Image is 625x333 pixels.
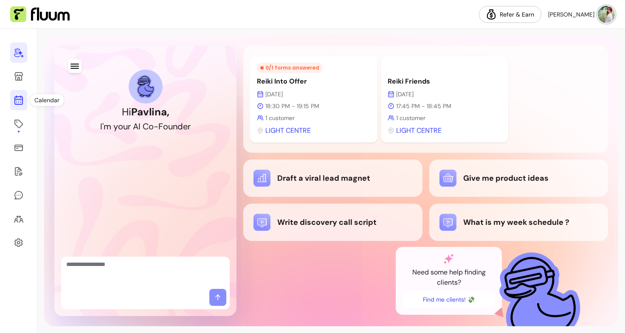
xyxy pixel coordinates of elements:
[149,120,154,132] div: o
[102,120,104,132] div: '
[154,120,158,132] div: -
[66,260,225,285] textarea: Ask me anything...
[10,90,27,110] a: Calendar
[10,161,27,182] a: Forms
[131,105,169,118] b: Pavlina ,
[123,120,128,132] div: u
[257,63,323,73] div: 0 / 1 forms answered
[10,114,27,134] a: Offerings
[10,66,27,87] a: Storefront
[388,102,501,110] p: 17:45 PM - 18:45 PM
[598,6,615,23] img: avatar
[177,120,183,132] div: d
[253,214,412,231] div: Write discovery call script
[253,214,270,231] img: Write discovery call script
[188,120,191,132] div: r
[133,120,138,132] div: A
[30,94,64,106] div: Calendar
[10,137,27,158] a: Sales
[173,120,177,132] div: n
[183,120,188,132] div: e
[403,267,495,288] p: Need some help finding clients?
[479,6,541,23] a: Refer & Earn
[122,105,169,119] h1: Hi
[439,214,598,231] div: What is my week schedule ?
[257,114,371,122] p: 1 customer
[388,76,501,87] p: Reiki Friends
[10,185,27,205] a: My Messages
[10,209,27,229] a: Clients
[100,120,102,132] div: I
[257,76,371,87] p: Reiki Into Offer
[388,114,501,122] p: 1 customer
[113,120,118,132] div: y
[253,170,270,187] img: Draft a viral lead magnet
[10,42,27,63] a: Home
[439,170,598,187] div: Give me product ideas
[138,120,141,132] div: I
[10,232,27,253] a: Settings
[100,120,191,132] h2: I'm your AI Co-Founder
[396,126,442,136] span: LIGHT CENTRE
[257,90,371,98] p: [DATE]
[104,120,111,132] div: m
[163,120,168,132] div: o
[118,120,123,132] div: o
[158,120,163,132] div: F
[403,291,495,308] button: Find me clients! 💸
[10,6,70,22] img: Fluum Logo
[253,170,412,187] div: Draft a viral lead magnet
[265,126,311,136] span: LIGHT CENTRE
[168,120,173,132] div: u
[257,102,371,110] p: 18:30 PM - 19:15 PM
[548,6,615,23] button: avatar[PERSON_NAME]
[137,75,155,98] img: AI Co-Founder avatar
[143,120,149,132] div: C
[128,120,131,132] div: r
[444,254,454,264] img: AI Co-Founder gradient star
[439,170,456,187] img: Give me product ideas
[548,10,594,19] span: [PERSON_NAME]
[439,214,456,231] img: What is my week schedule ?
[388,90,501,98] p: [DATE]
